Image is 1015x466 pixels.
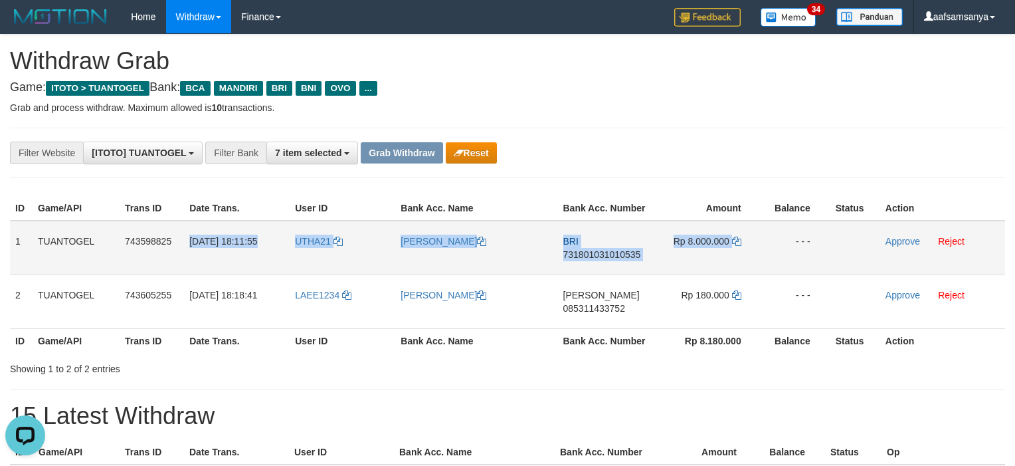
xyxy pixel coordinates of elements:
[184,440,289,465] th: Date Trans.
[290,196,395,221] th: User ID
[563,290,640,300] span: [PERSON_NAME]
[10,7,111,27] img: MOTION_logo.png
[761,275,830,328] td: - - -
[46,81,149,96] span: ITOTO > TUANTOGEL
[563,303,625,314] span: Copy 085311433752 to clipboard
[395,196,557,221] th: Bank Acc. Name
[674,8,741,27] img: Feedback.jpg
[266,142,358,164] button: 7 item selected
[289,440,394,465] th: User ID
[33,328,120,353] th: Game/API
[5,5,45,45] button: Open LiveChat chat widget
[295,236,331,247] span: UTHA21
[658,196,761,221] th: Amount
[266,81,292,96] span: BRI
[83,142,203,164] button: [ITOTO] TUANTOGEL
[189,290,257,300] span: [DATE] 18:18:41
[10,81,1005,94] h4: Game: Bank:
[681,290,729,300] span: Rp 180.000
[120,440,184,465] th: Trans ID
[401,290,486,300] a: [PERSON_NAME]
[885,290,920,300] a: Approve
[290,328,395,353] th: User ID
[275,148,341,158] span: 7 item selected
[761,8,816,27] img: Button%20Memo.svg
[295,290,339,300] span: LAEE1234
[184,328,290,353] th: Date Trans.
[10,403,1005,429] h1: 15 Latest Withdraw
[757,440,825,465] th: Balance
[10,357,413,376] div: Showing 1 to 2 of 2 entries
[395,328,557,353] th: Bank Acc. Name
[361,142,442,164] button: Grab Withdraw
[558,196,658,221] th: Bank Acc. Number
[33,196,120,221] th: Game/API
[10,196,33,221] th: ID
[184,196,290,221] th: Date Trans.
[830,328,880,353] th: Status
[33,221,120,275] td: TUANTOGEL
[732,236,741,247] a: Copy 8000000 to clipboard
[401,236,486,247] a: [PERSON_NAME]
[120,328,184,353] th: Trans ID
[295,236,343,247] a: UTHA21
[563,249,641,260] span: Copy 731801031010535 to clipboard
[214,81,263,96] span: MANDIRI
[296,81,322,96] span: BNI
[10,101,1005,114] p: Grab and process withdraw. Maximum allowed is transactions.
[658,328,761,353] th: Rp 8.180.000
[558,328,658,353] th: Bank Acc. Number
[205,142,266,164] div: Filter Bank
[761,221,830,275] td: - - -
[654,440,757,465] th: Amount
[10,328,33,353] th: ID
[807,3,825,15] span: 34
[563,236,579,247] span: BRI
[10,48,1005,74] h1: Withdraw Grab
[10,275,33,328] td: 2
[10,142,83,164] div: Filter Website
[825,440,881,465] th: Status
[446,142,497,164] button: Reset
[880,196,1005,221] th: Action
[33,275,120,328] td: TUANTOGEL
[33,440,120,465] th: Game/API
[555,440,654,465] th: Bank Acc. Number
[295,290,351,300] a: LAEE1234
[881,440,1005,465] th: Op
[761,328,830,353] th: Balance
[120,196,184,221] th: Trans ID
[325,81,355,96] span: OVO
[125,236,171,247] span: 743598825
[885,236,920,247] a: Approve
[394,440,555,465] th: Bank Acc. Name
[761,196,830,221] th: Balance
[189,236,257,247] span: [DATE] 18:11:55
[836,8,903,26] img: panduan.png
[732,290,741,300] a: Copy 180000 to clipboard
[880,328,1005,353] th: Action
[180,81,210,96] span: BCA
[938,236,965,247] a: Reject
[830,196,880,221] th: Status
[125,290,171,300] span: 743605255
[674,236,729,247] span: Rp 8.000.000
[92,148,186,158] span: [ITOTO] TUANTOGEL
[211,102,222,113] strong: 10
[359,81,377,96] span: ...
[938,290,965,300] a: Reject
[10,221,33,275] td: 1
